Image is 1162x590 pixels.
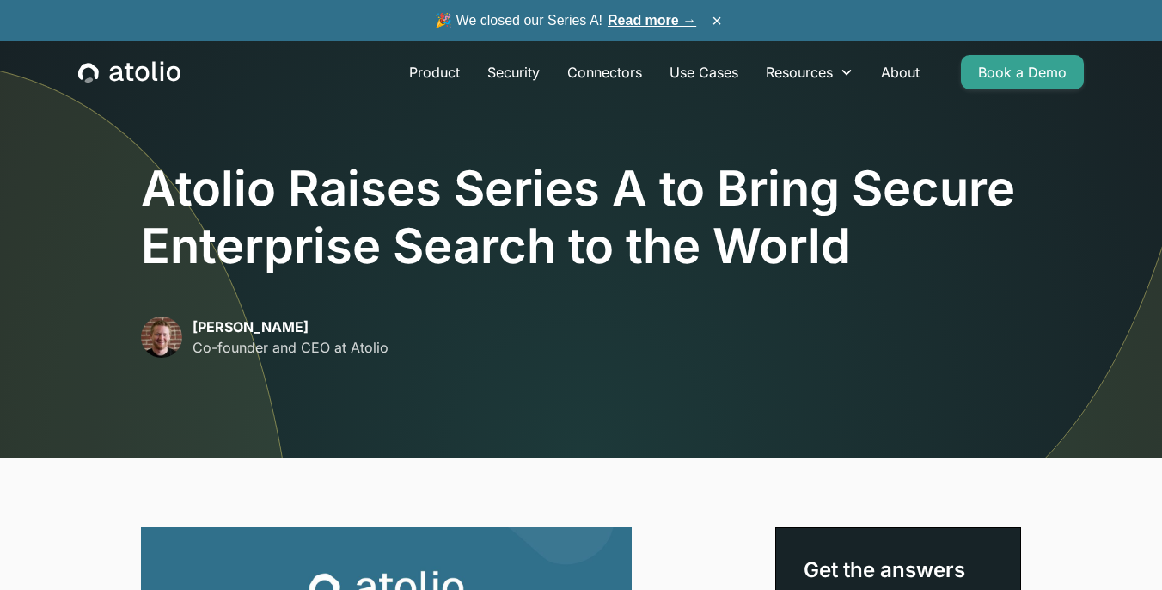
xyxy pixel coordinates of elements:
a: Use Cases [656,55,752,89]
a: Read more → [608,13,696,28]
button: × [706,11,727,30]
a: Connectors [553,55,656,89]
div: Resources [752,55,867,89]
span: 🎉 We closed our Series A! [435,10,696,31]
a: Security [474,55,553,89]
a: home [78,61,180,83]
h1: Atolio Raises Series A to Bring Secure Enterprise Search to the World [141,160,1021,275]
a: Book a Demo [961,55,1084,89]
p: Co-founder and CEO at Atolio [193,337,388,358]
div: Resources [766,62,833,83]
a: Product [395,55,474,89]
a: About [867,55,933,89]
p: [PERSON_NAME] [193,317,388,337]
